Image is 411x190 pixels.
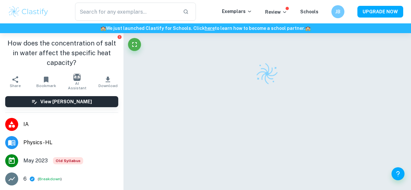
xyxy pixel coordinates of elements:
[62,73,93,91] button: AI Assistant
[117,34,122,39] button: Report issue
[5,96,118,107] button: View [PERSON_NAME]
[334,8,342,15] h6: JB
[392,167,405,180] button: Help and Feedback
[93,73,123,91] button: Download
[40,98,92,105] h6: View [PERSON_NAME]
[98,83,118,88] span: Download
[265,8,287,16] p: Review
[357,6,403,18] button: UPGRADE NOW
[23,157,48,165] span: May 2023
[300,9,318,14] a: Schools
[23,120,118,128] span: IA
[254,61,280,87] img: Clastify logo
[53,157,83,164] div: Starting from the May 2025 session, the Physics IA requirements have changed. It's OK to refer to...
[36,83,56,88] span: Bookmark
[128,38,141,51] button: Fullscreen
[8,5,49,18] img: Clastify logo
[73,74,81,81] img: AI Assistant
[5,38,118,68] h1: How does the concentration of salt in water affect the specific heat capacity?
[66,81,89,90] span: AI Assistant
[100,26,106,31] span: 🏫
[31,73,62,91] button: Bookmark
[39,176,60,182] button: Breakdown
[10,83,21,88] span: Share
[23,139,118,146] span: Physics - HL
[331,5,344,18] button: JB
[222,8,252,15] p: Exemplars
[75,3,178,21] input: Search for any exemplars...
[23,175,27,183] p: 6
[53,157,83,164] span: Old Syllabus
[1,25,410,32] h6: We just launched Clastify for Schools. Click to learn how to become a school partner.
[305,26,311,31] span: 🏫
[205,26,215,31] a: here
[38,176,62,182] span: ( )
